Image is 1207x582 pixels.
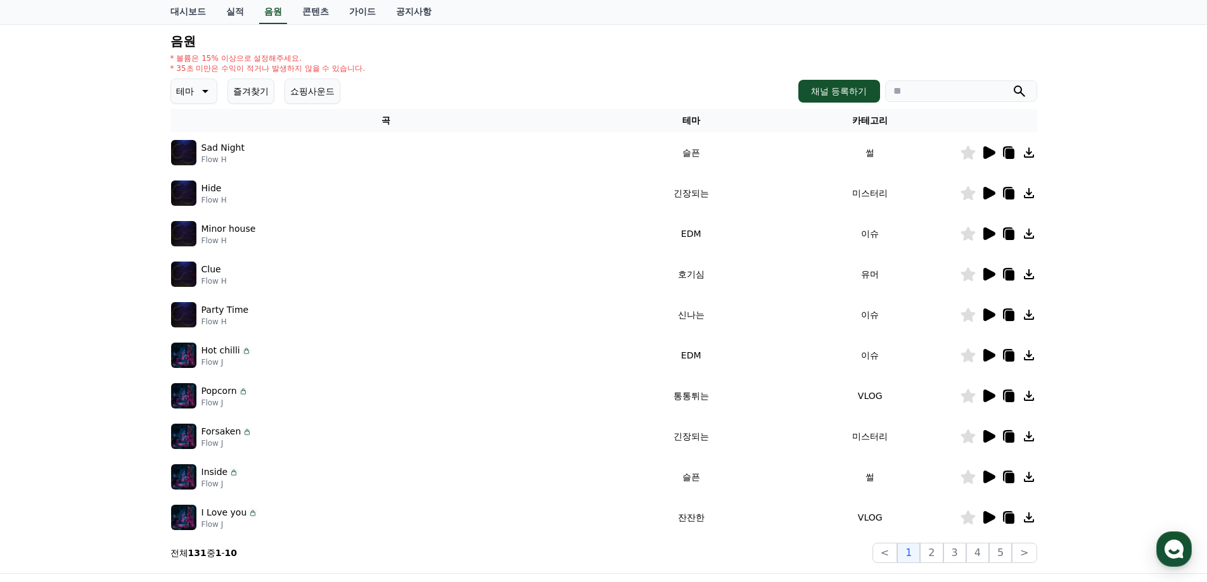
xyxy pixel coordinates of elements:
[201,357,252,367] p: Flow J
[201,519,259,529] p: Flow J
[171,383,196,408] img: music
[601,109,781,132] th: 테마
[170,63,366,73] p: * 35초 미만은 수익이 적거나 발생하지 않을 수 있습니다.
[201,344,240,357] p: Hot chilli
[201,465,228,479] p: Inside
[781,376,960,416] td: VLOG
[4,402,84,433] a: 홈
[284,79,340,104] button: 쇼핑사운드
[966,543,989,563] button: 4
[201,384,237,398] p: Popcorn
[170,79,217,104] button: 테마
[40,421,48,431] span: 홈
[116,421,131,431] span: 대화
[601,457,781,497] td: 슬픈
[781,173,960,213] td: 미스터리
[781,416,960,457] td: 미스터리
[601,335,781,376] td: EDM
[897,543,920,563] button: 1
[227,79,274,104] button: 즐겨찾기
[201,263,221,276] p: Clue
[781,497,960,538] td: VLOG
[201,182,222,195] p: Hide
[201,438,253,448] p: Flow J
[601,416,781,457] td: 긴장되는
[171,505,196,530] img: music
[171,424,196,449] img: music
[201,195,227,205] p: Flow H
[170,109,602,132] th: 곡
[170,53,366,63] p: * 볼륨은 15% 이상으로 설정해주세요.
[201,141,245,155] p: Sad Night
[201,155,245,165] p: Flow H
[943,543,966,563] button: 3
[215,548,222,558] strong: 1
[171,140,196,165] img: music
[201,276,227,286] p: Flow H
[781,213,960,254] td: 이슈
[781,254,960,294] td: 유머
[201,303,249,317] p: Party Time
[171,464,196,490] img: music
[201,425,241,438] p: Forsaken
[601,173,781,213] td: 긴장되는
[171,343,196,368] img: music
[601,376,781,416] td: 통통튀는
[601,213,781,254] td: EDM
[781,294,960,335] td: 이슈
[201,222,256,236] p: Minor house
[171,302,196,327] img: music
[201,479,239,489] p: Flow J
[601,132,781,173] td: 슬픈
[601,294,781,335] td: 신나는
[1012,543,1037,563] button: >
[171,262,196,287] img: music
[171,180,196,206] img: music
[781,335,960,376] td: 이슈
[176,82,194,100] p: 테마
[781,132,960,173] td: 썰
[601,497,781,538] td: 잔잔한
[872,543,897,563] button: <
[170,547,238,559] p: 전체 중 -
[188,548,207,558] strong: 131
[201,506,247,519] p: I Love you
[920,543,943,563] button: 2
[201,317,249,327] p: Flow H
[989,543,1012,563] button: 5
[201,398,248,408] p: Flow J
[225,548,237,558] strong: 10
[601,254,781,294] td: 호기심
[84,402,163,433] a: 대화
[196,421,211,431] span: 설정
[163,402,243,433] a: 설정
[201,236,256,246] p: Flow H
[170,34,1037,48] h4: 음원
[781,457,960,497] td: 썰
[171,221,196,246] img: music
[798,80,879,103] button: 채널 등록하기
[781,109,960,132] th: 카테고리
